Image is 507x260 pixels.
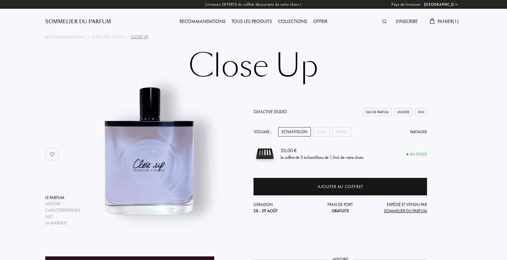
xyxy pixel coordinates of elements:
[177,18,228,26] div: Recommandations
[228,18,275,26] div: Tous les produits
[384,208,427,213] span: Sommelier du Parfum
[407,151,427,157] div: En stock
[415,108,427,116] div: 2016
[394,108,412,116] div: Unisexe
[393,18,421,26] div: S'inscrire
[430,18,435,24] img: cart.svg
[281,154,363,161] div: le coffret de 5 échantillons de 1.5mL de votre choix
[332,127,351,136] div: 100mL
[278,127,311,136] div: Echantillon
[410,129,427,135] div: Partager
[313,127,330,136] div: 50mL
[391,2,422,8] span: Pays de livraison :
[91,34,125,40] a: Olfactive Studio
[253,109,287,114] a: Olfactive Studio
[45,207,80,213] div: Caractéristiques
[131,34,148,40] div: Close Up
[45,194,80,201] div: Le parfum
[45,220,80,226] div: La marque
[45,213,80,220] div: Nez
[253,208,278,213] span: 28 - 29 août
[45,34,85,40] a: Recommandations
[275,18,310,24] a: Collections
[45,18,111,25] a: Sommelier du Parfum
[311,201,369,214] div: Frais de port
[369,201,427,214] div: Expédié et vendu par
[393,18,421,24] a: S'inscrire
[46,148,58,160] img: no_like_p.png
[75,77,224,226] img: Close Up Olfactive Studio
[177,18,228,24] a: Recommandations
[45,201,80,207] div: Histoire
[253,201,311,214] div: Livraison
[127,34,129,40] div: /
[281,147,363,154] div: 20,00 €
[363,108,391,116] div: Eau de Parfum
[87,34,90,40] div: /
[438,18,459,24] span: Panier ( 1 )
[275,18,310,26] div: Collections
[317,183,363,190] div: Ajouter au coffret
[103,50,404,83] h1: Close Up
[332,208,349,213] span: Gratuits
[228,18,275,24] a: Tous les produits
[310,18,330,24] a: Offrir
[310,18,330,26] div: Offrir
[382,19,387,24] img: search_icn.svg
[253,143,276,165] img: sample box
[253,127,275,136] div: Volume :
